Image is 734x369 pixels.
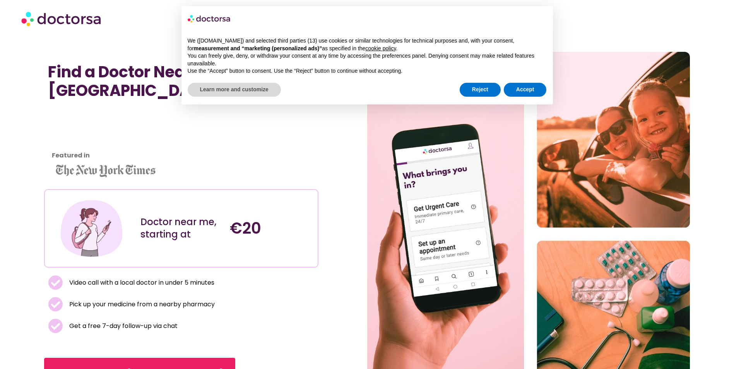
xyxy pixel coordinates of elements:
p: You can freely give, deny, or withdraw your consent at any time by accessing the preferences pane... [188,52,547,67]
p: We ([DOMAIN_NAME]) and selected third parties (13) use cookies or similar technologies for techni... [188,37,547,52]
span: Get a free 7-day follow-up via chat [67,321,178,331]
img: logo [188,12,231,25]
h4: €20 [230,219,312,237]
span: Pick up your medicine from a nearby pharmacy [67,299,215,310]
button: Reject [460,83,501,97]
span: Video call with a local doctor in under 5 minutes [67,277,214,288]
button: Accept [504,83,547,97]
strong: Featured in [52,151,90,160]
h1: Find a Doctor Near Me in [GEOGRAPHIC_DATA] [48,63,315,100]
p: Use the “Accept” button to consent. Use the “Reject” button to continue without accepting. [188,67,547,75]
strong: measurement and “marketing (personalized ads)” [194,45,322,51]
div: Doctor near me, starting at [140,216,222,241]
button: Learn more and customize [188,83,281,97]
img: Illustration depicting a young woman in a casual outfit, engaged with her smartphone. She has a p... [59,196,124,261]
a: cookie policy [365,45,396,51]
iframe: Customer reviews powered by Trustpilot [48,108,118,166]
